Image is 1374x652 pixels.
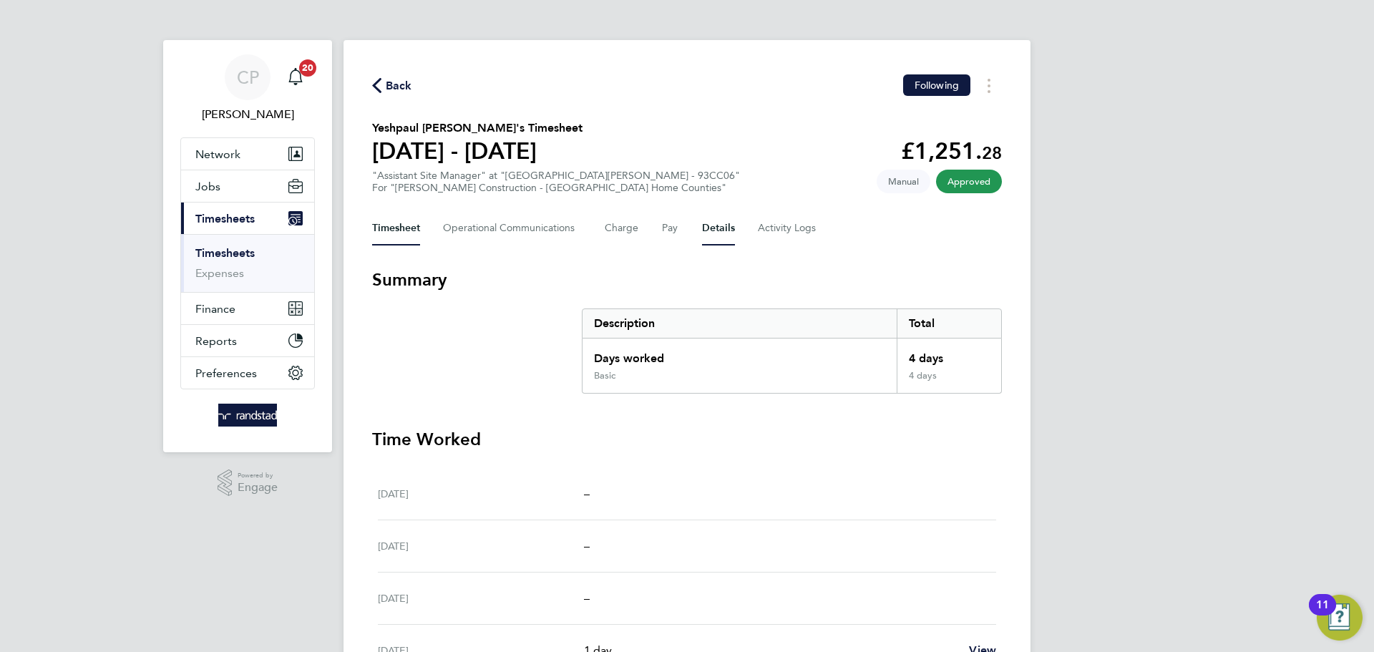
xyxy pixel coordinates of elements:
button: Open Resource Center, 11 new notifications [1317,595,1363,641]
span: CP [237,68,259,87]
div: 4 days [897,370,1001,393]
span: Reports [195,334,237,348]
div: [DATE] [378,537,584,555]
button: Details [702,211,735,245]
h3: Time Worked [372,428,1002,451]
a: CP[PERSON_NAME] [180,54,315,123]
nav: Main navigation [163,40,332,452]
app-decimal: £1,251. [901,137,1002,165]
span: – [584,591,590,605]
a: Go to home page [180,404,315,427]
button: Network [181,138,314,170]
button: Timesheets Menu [976,74,1002,97]
div: 4 days [897,339,1001,370]
div: For "[PERSON_NAME] Construction - [GEOGRAPHIC_DATA] Home Counties" [372,182,740,194]
span: Back [386,77,412,94]
div: Description [583,309,897,338]
span: This timesheet was manually created. [877,170,930,193]
button: Timesheet [372,211,420,245]
h1: [DATE] - [DATE] [372,137,583,165]
a: 20 [281,54,310,100]
span: This timesheet has been approved. [936,170,1002,193]
div: [DATE] [378,485,584,502]
img: randstad-logo-retina.png [218,404,278,427]
span: 28 [982,142,1002,163]
span: – [584,487,590,500]
h2: Yeshpaul [PERSON_NAME]'s Timesheet [372,120,583,137]
a: Powered byEngage [218,469,278,497]
div: Summary [582,308,1002,394]
span: 20 [299,59,316,77]
span: Network [195,147,240,161]
button: Finance [181,293,314,324]
div: Total [897,309,1001,338]
button: Following [903,74,970,96]
span: Finance [195,302,235,316]
button: Timesheets [181,203,314,234]
span: Following [915,79,959,92]
span: Timesheets [195,212,255,225]
button: Activity Logs [758,211,818,245]
div: Basic [594,370,615,381]
button: Charge [605,211,639,245]
a: Expenses [195,266,244,280]
h3: Summary [372,268,1002,291]
span: Engage [238,482,278,494]
div: Timesheets [181,234,314,292]
button: Preferences [181,357,314,389]
div: [DATE] [378,590,584,607]
span: Ciaran Poole [180,106,315,123]
button: Jobs [181,170,314,202]
span: – [584,539,590,553]
span: Jobs [195,180,220,193]
button: Pay [662,211,679,245]
button: Back [372,77,412,94]
span: Preferences [195,366,257,380]
div: "Assistant Site Manager" at "[GEOGRAPHIC_DATA][PERSON_NAME] - 93CC06" [372,170,740,194]
a: Timesheets [195,246,255,260]
button: Reports [181,325,314,356]
div: Days worked [583,339,897,370]
button: Operational Communications [443,211,582,245]
span: Powered by [238,469,278,482]
div: 11 [1316,605,1329,623]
